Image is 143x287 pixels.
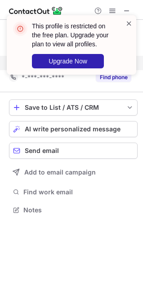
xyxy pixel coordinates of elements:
button: Send email [9,143,138,159]
button: Upgrade Now [32,54,104,68]
div: Save to List / ATS / CRM [25,104,122,111]
img: error [13,22,27,36]
span: Notes [23,206,134,214]
button: Add to email campaign [9,164,138,180]
button: AI write personalized message [9,121,138,137]
header: This profile is restricted on the free plan. Upgrade your plan to view all profiles. [32,22,115,49]
span: Upgrade Now [49,58,87,65]
span: AI write personalized message [25,126,121,133]
span: Find work email [23,188,134,196]
img: ContactOut v5.3.10 [9,5,63,16]
button: Find work email [9,186,138,198]
button: Notes [9,204,138,216]
span: Send email [25,147,59,154]
span: Add to email campaign [24,169,96,176]
button: save-profile-one-click [9,99,138,116]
